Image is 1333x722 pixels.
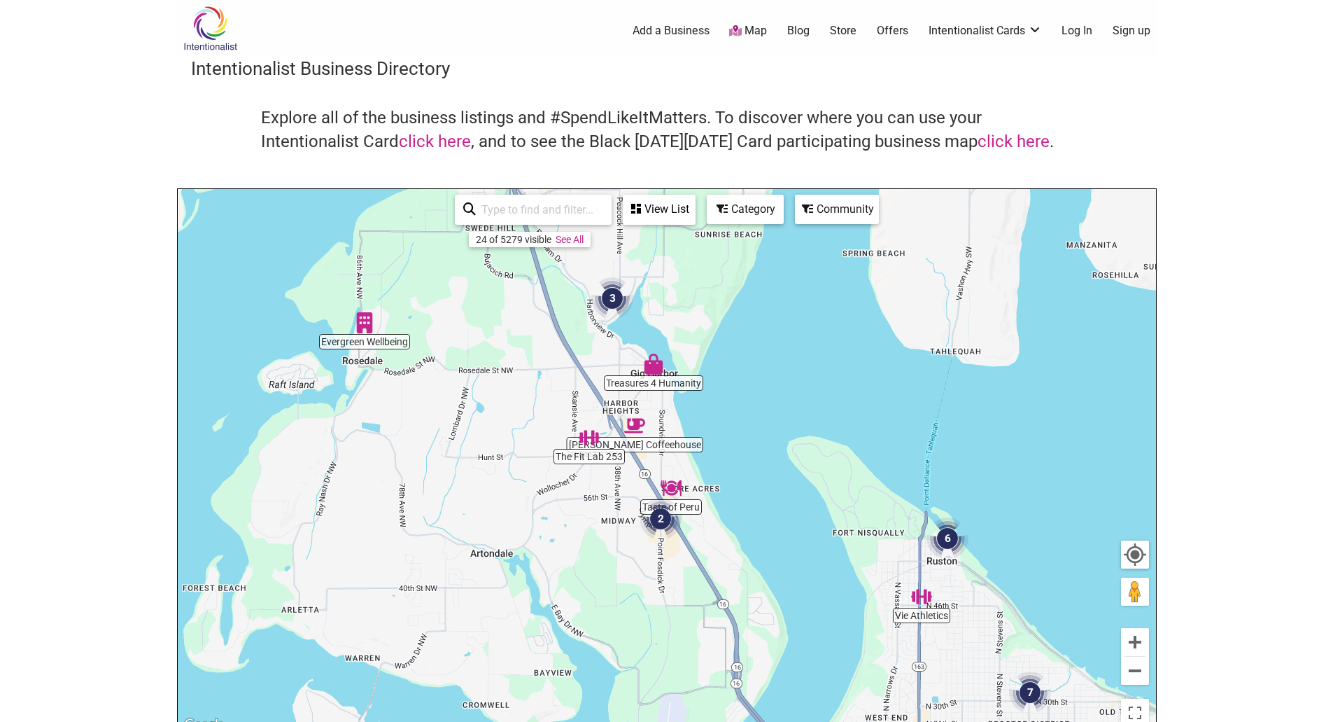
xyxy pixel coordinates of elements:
[624,415,645,436] div: Kimball Coffeehouse
[795,195,879,224] div: Filter by Community
[1121,541,1149,569] button: Your Location
[926,518,968,560] div: 6
[707,195,784,224] div: Filter by category
[1009,672,1051,714] div: 7
[623,195,696,225] div: See a list of the visible businesses
[1121,657,1149,685] button: Zoom out
[177,6,244,51] img: Intentionalist
[877,23,908,39] a: Offers
[729,23,767,39] a: Map
[643,354,664,375] div: Treasures 4 Humanity
[911,586,932,607] div: Vie Athletics
[640,498,682,540] div: 2
[796,196,877,223] div: Community
[624,196,694,223] div: View List
[661,478,682,499] div: Taste of Peru
[455,195,612,225] div: Type to search and filter
[978,132,1050,151] a: click here
[708,196,782,223] div: Category
[591,277,633,319] div: 3
[1121,578,1149,606] button: Drag Pegman onto the map to open Street View
[476,234,551,245] div: 24 of 5279 visible
[1113,23,1150,39] a: Sign up
[579,427,600,448] div: The Fit Lab 253
[830,23,856,39] a: Store
[787,23,810,39] a: Blog
[191,56,1143,81] h3: Intentionalist Business Directory
[1062,23,1092,39] a: Log In
[633,23,710,39] a: Add a Business
[556,234,584,245] a: See All
[261,106,1073,153] h4: Explore all of the business listings and #SpendLikeItMatters. To discover where you can use your ...
[476,196,603,223] input: Type to find and filter...
[354,312,375,333] div: Evergreen Wellbeing
[929,23,1042,39] a: Intentionalist Cards
[1121,628,1149,656] button: Zoom in
[399,132,471,151] a: click here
